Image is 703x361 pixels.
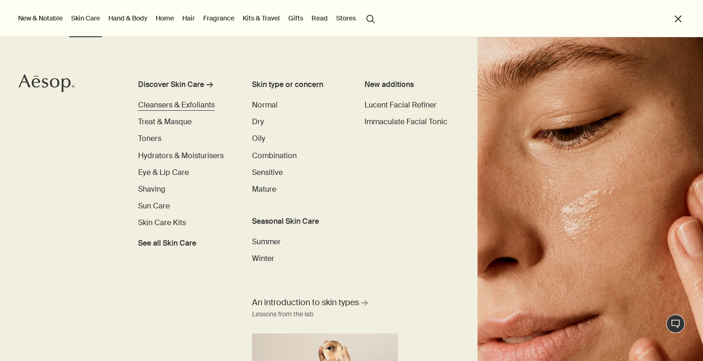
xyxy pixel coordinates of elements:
a: Oily [252,133,265,144]
a: Hand & Body [106,12,149,24]
a: Combination [252,150,297,161]
span: Shaving [138,184,166,194]
div: New additions [365,79,456,90]
span: Toners [138,134,161,143]
span: Skin Care Kits [138,218,186,227]
button: New & Notable [16,12,65,24]
h3: Seasonal Skin Care [252,216,344,227]
span: Sun Care [138,201,170,211]
img: Woman holding her face with her hands [478,37,703,361]
a: Home [154,12,176,24]
h3: Skin type or concern [252,79,344,90]
a: Hydrators & Moisturisers [138,150,224,161]
div: Discover Skin Care [138,79,204,90]
span: An introduction to skin types [252,297,359,308]
a: Shaving [138,184,166,195]
a: See all Skin Care [138,234,196,249]
a: Gifts [286,12,305,24]
span: Mature [252,184,276,194]
span: Eye & Lip Care [138,167,189,177]
a: Skin Care Kits [138,217,186,228]
a: Fragrance [201,12,236,24]
a: Treat & Masque [138,116,192,127]
span: Immaculate Facial Tonic [365,117,447,127]
span: Summer [252,237,281,247]
button: Stores [334,12,358,24]
a: Winter [252,253,274,264]
span: Lucent Facial Refiner [365,100,437,110]
a: Eye & Lip Care [138,167,189,178]
a: Sun Care [138,201,170,212]
button: Live Assistance [666,314,685,333]
a: Discover Skin Care [138,79,231,94]
a: Read [310,12,330,24]
span: Hydrators & Moisturisers [138,151,224,160]
a: Aesop [16,72,77,97]
a: Immaculate Facial Tonic [365,116,447,127]
a: Mature [252,184,276,195]
a: Skin Care [69,12,102,24]
span: Normal [252,100,278,110]
span: Treat & Masque [138,117,192,127]
a: Normal [252,100,278,111]
span: Combination [252,151,297,160]
button: Open search [362,9,379,27]
span: Winter [252,254,274,263]
a: Kits & Travel [241,12,282,24]
span: Cleansers & Exfoliants [138,100,215,110]
span: See all Skin Care [138,238,196,249]
a: Cleansers & Exfoliants [138,100,215,111]
a: Sensitive [252,167,283,178]
button: Close the Menu [673,13,683,24]
a: Dry [252,116,264,127]
svg: Aesop [19,74,74,93]
a: Toners [138,133,161,144]
a: Summer [252,236,281,247]
span: Sensitive [252,167,283,177]
a: Hair [180,12,197,24]
span: Dry [252,117,264,127]
a: Lucent Facial Refiner [365,100,437,111]
div: Lessons from the lab [252,309,313,320]
span: Oily [252,134,265,143]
